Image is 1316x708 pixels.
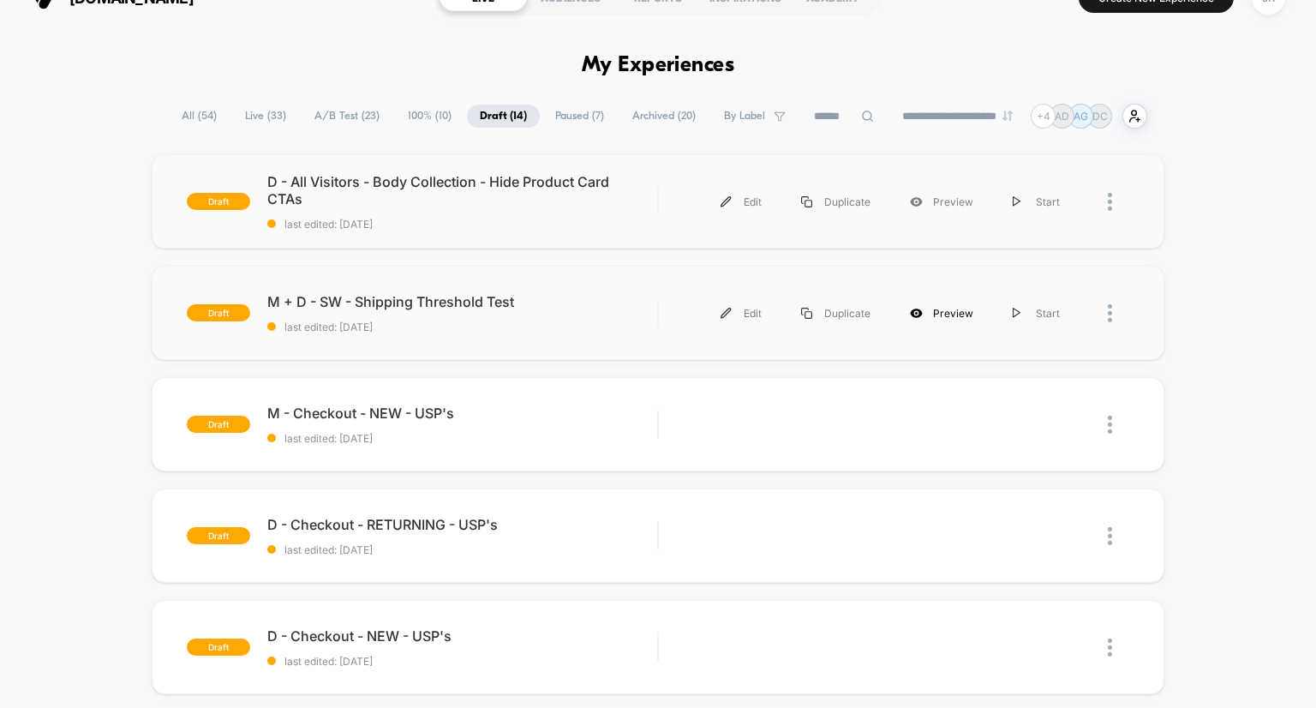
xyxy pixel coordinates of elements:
[701,183,781,221] div: Edit
[267,655,658,668] span: last edited: [DATE]
[267,405,658,422] span: M - Checkout - NEW - USP's
[1108,193,1112,211] img: close
[267,218,658,231] span: last edited: [DATE]
[267,627,658,645] span: D - Checkout - NEW - USP's
[267,543,658,556] span: last edited: [DATE]
[801,196,812,207] img: menu
[890,294,993,333] div: Preview
[582,53,735,78] h1: My Experiences
[467,105,540,128] span: Draft ( 14 )
[395,105,464,128] span: 100% ( 10 )
[1031,104,1056,129] div: + 4
[187,193,250,210] span: draft
[267,173,658,207] span: D - All Visitors - Body Collection - Hide Product Card CTAs
[169,105,230,128] span: All ( 54 )
[724,110,765,123] span: By Label
[1002,111,1013,121] img: end
[187,639,250,656] span: draft
[1013,308,1021,319] img: menu
[1013,196,1021,207] img: menu
[993,183,1080,221] div: Start
[1108,304,1112,322] img: close
[267,293,658,310] span: M + D - SW - Shipping Threshold Test
[232,105,299,128] span: Live ( 33 )
[721,196,732,207] img: menu
[187,527,250,544] span: draft
[187,416,250,433] span: draft
[1055,110,1069,123] p: AD
[1074,110,1088,123] p: AG
[619,105,709,128] span: Archived ( 20 )
[993,294,1080,333] div: Start
[267,432,658,445] span: last edited: [DATE]
[1108,416,1112,434] img: close
[1108,639,1112,657] img: close
[781,294,890,333] div: Duplicate
[801,308,812,319] img: menu
[267,321,658,333] span: last edited: [DATE]
[542,105,617,128] span: Paused ( 7 )
[781,183,890,221] div: Duplicate
[701,294,781,333] div: Edit
[721,308,732,319] img: menu
[267,516,658,533] span: D - Checkout - RETURNING - USP's
[890,183,993,221] div: Preview
[302,105,392,128] span: A/B Test ( 23 )
[1108,527,1112,545] img: close
[187,304,250,321] span: draft
[1092,110,1108,123] p: DC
